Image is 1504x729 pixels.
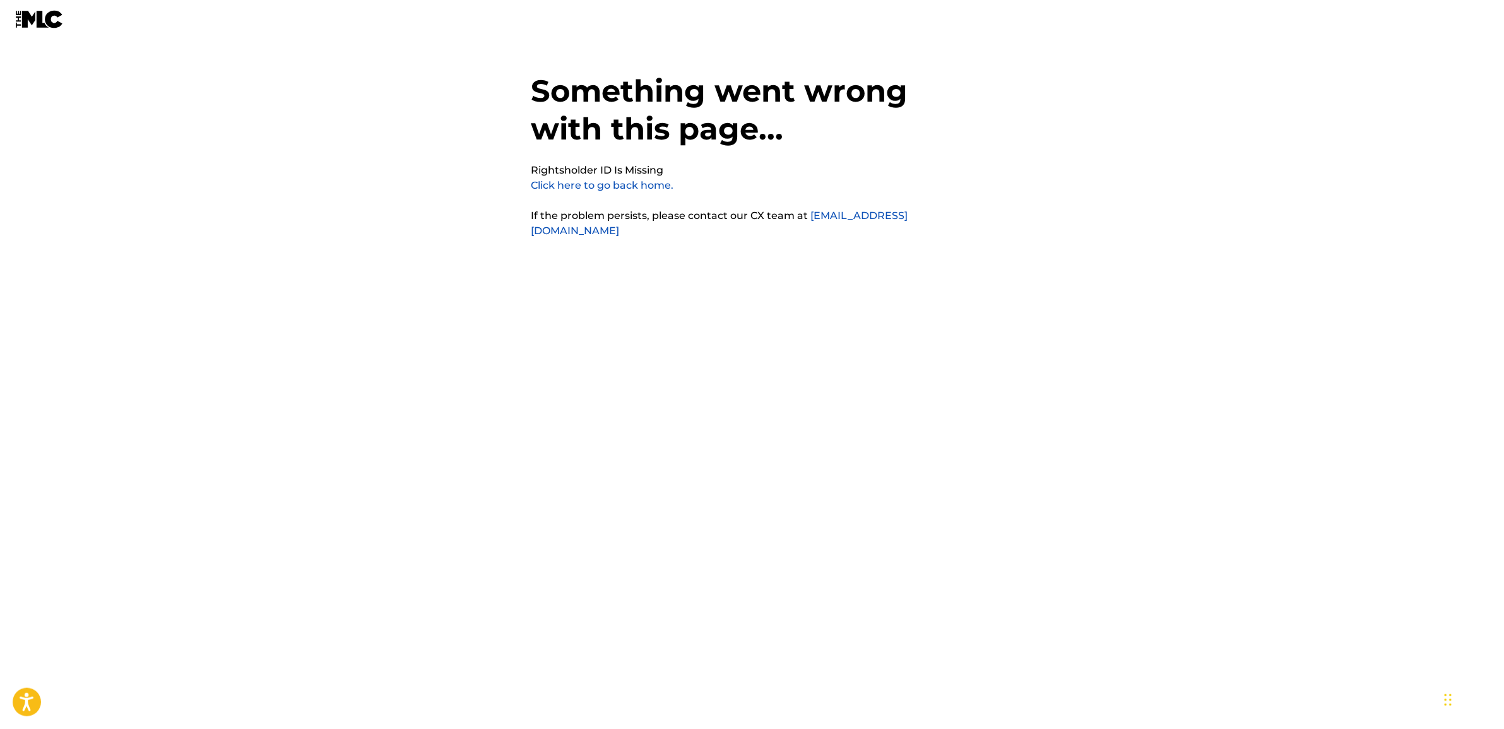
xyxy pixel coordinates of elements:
[531,210,908,237] a: [EMAIL_ADDRESS][DOMAIN_NAME]
[531,72,973,163] h1: Something went wrong with this page...
[531,179,674,191] a: Click here to go back home.
[1445,681,1452,719] div: Drag
[531,163,664,178] pre: Rightsholder ID Is Missing
[15,10,64,28] img: MLC Logo
[531,208,973,239] p: If the problem persists, please contact our CX team at
[1441,668,1504,729] iframe: Chat Widget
